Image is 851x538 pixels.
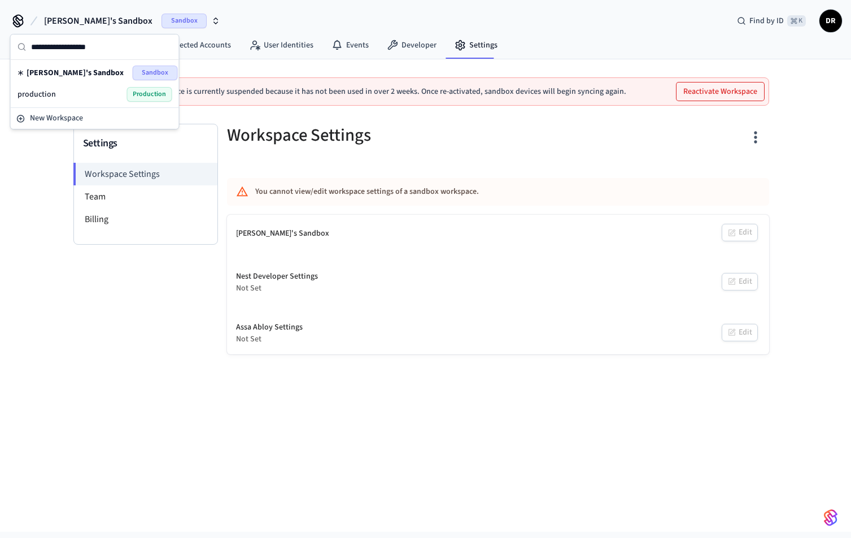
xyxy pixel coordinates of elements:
[227,124,491,147] h5: Workspace Settings
[728,11,815,31] div: Find by ID⌘ K
[101,87,626,96] p: This sandbox workspace is currently suspended because it has not been used in over 2 weeks. Once ...
[240,35,322,55] a: User Identities
[11,60,179,107] div: Suggestions
[236,322,303,333] div: Assa Abloy Settings
[18,89,56,100] span: production
[255,181,674,202] div: You cannot view/edit workspace settings of a sandbox workspace.
[2,35,61,55] a: Devices
[30,112,83,124] span: New Workspace
[138,35,240,55] a: Connected Accounts
[12,109,178,128] button: New Workspace
[73,163,217,185] li: Workspace Settings
[749,15,784,27] span: Find by ID
[821,11,841,31] span: DR
[83,136,208,151] h3: Settings
[236,283,318,294] div: Not Set
[236,333,303,345] div: Not Set
[677,83,764,101] button: Reactivate Workspace
[236,228,329,240] div: [PERSON_NAME]'s Sandbox
[819,10,842,32] button: DR
[162,14,207,28] span: Sandbox
[787,15,806,27] span: ⌘ K
[824,509,837,527] img: SeamLogoGradient.69752ec5.svg
[74,185,217,208] li: Team
[44,14,152,28] span: [PERSON_NAME]'s Sandbox
[127,87,172,102] span: Production
[74,208,217,231] li: Billing
[133,66,178,80] span: Sandbox
[236,271,318,283] div: Nest Developer Settings
[322,35,378,55] a: Events
[27,67,124,79] span: [PERSON_NAME]'s Sandbox
[446,35,507,55] a: Settings
[378,35,446,55] a: Developer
